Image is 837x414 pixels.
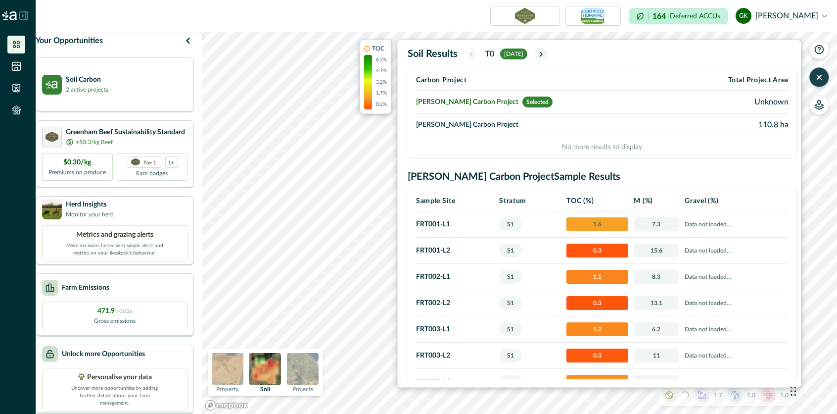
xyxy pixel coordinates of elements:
div: more credentials avaialble [165,156,178,168]
p: 0.2% [376,101,387,108]
p: Data not loaded... [685,377,786,387]
img: certification logo [46,132,58,142]
p: Make decisions faster with simple alerts and metrics on your livestock’s behaviour. [65,240,164,257]
th: Sample Site [416,191,496,211]
span: S1 [499,349,522,362]
p: Monitor your herd [66,210,114,219]
p: Your Opportunities [36,35,103,47]
td: FRT002 - L1 [416,264,496,290]
p: Deferred ACCUs [670,12,720,20]
p: Data not loaded... [685,246,786,256]
p: 1+ [169,159,175,165]
span: [DATE] [500,49,527,59]
th: TOC (%) [563,191,631,211]
p: Unlock more Opportunities [62,349,145,360]
p: TOC [372,44,384,53]
p: Personalise your data [88,372,152,383]
p: Earn badges [137,168,168,178]
p: Uncover more opportunities by adding further details about your farm management. [65,383,164,407]
p: Soil [260,386,270,392]
td: FRT003 - L2 [416,343,496,369]
td: [PERSON_NAME] Carbon Project [416,91,675,114]
img: soil preview [249,353,281,385]
p: Data not loaded... [685,324,786,334]
p: No more results to display [416,136,789,153]
p: Data not loaded... [685,298,786,308]
span: 8.3 [634,270,679,284]
p: Premiums on produce [49,168,106,177]
p: 1.7% [376,90,387,97]
p: T0 [485,48,494,60]
p: 1.7 [714,391,722,400]
iframe: Chat Widget [788,366,837,414]
td: Unknown [675,91,789,114]
span: S1 [499,296,522,310]
img: certification logo [581,8,605,24]
p: 164 [652,12,666,20]
td: 110.8 ha [675,114,789,136]
p: 3.2% [376,79,387,86]
p: Greenham Beef Sustainability Standard [66,127,185,138]
td: FRT001 - L2 [416,238,496,264]
p: Herd Insights [66,200,114,210]
p: 5.0 [780,391,789,400]
h2: Soil Results [408,48,458,60]
p: 471.9 [97,306,132,316]
p: +$0.3/kg Beef [76,138,113,147]
span: 6.2 [634,322,679,336]
p: Data not loaded... [685,272,786,282]
p: Property [217,386,239,392]
span: 1.2 [566,322,628,336]
p: Soil Carbon [66,75,108,85]
p: 2 active projects [66,85,108,94]
td: FRT002 - L2 [416,290,496,316]
img: Logo [2,11,17,20]
img: certification logo [131,158,140,165]
p: Tier 1 [144,159,157,165]
td: [PERSON_NAME] Carbon Project [416,114,675,136]
th: Total Project Area [675,70,789,91]
img: property preview [212,353,243,385]
span: 11 [634,349,679,362]
span: S2 [499,375,522,389]
img: projects preview [287,353,319,385]
p: 4.7% [376,67,387,75]
span: t CO2e [116,309,132,314]
span: 0.3 [566,244,628,258]
span: S1 [499,322,522,336]
p: Projects [292,386,313,392]
span: 13.1 [634,296,679,310]
p: $0.30/kg [64,157,92,168]
h2: [PERSON_NAME] Carbon Project Sample Results [408,171,797,183]
th: Carbon Project [416,70,675,91]
button: gordon kentish[PERSON_NAME] [736,4,827,28]
td: FRT001 - L1 [416,211,496,238]
span: S1 [499,244,522,258]
p: Data not loaded... [685,351,786,361]
span: 15.6 [634,244,679,258]
th: Gravel (%) [682,191,789,211]
p: Metrics and grazing alerts [76,230,153,240]
a: Mapbox logo [205,400,248,411]
span: 0.3 [566,349,628,362]
span: 1.1 [566,270,628,284]
span: 0.3 [566,296,628,310]
p: Data not loaded... [685,219,786,229]
img: certification logo [515,8,534,24]
td: FRT005 - L1 [416,369,496,395]
p: Gross emissions [94,316,136,325]
th: M (%) [631,191,682,211]
p: 5.0 [747,391,755,400]
span: 1.6 [566,217,628,231]
span: S1 [499,270,522,284]
th: Stratum [496,191,563,211]
span: 1.3 [566,375,628,389]
p: 6.2% [376,56,387,64]
p: Farm Emissions [62,283,109,293]
div: Drag [790,376,796,406]
span: 7.3 [634,217,679,231]
span: Selected [522,97,553,107]
span: S1 [499,217,522,231]
span: 10.7 [634,375,679,389]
